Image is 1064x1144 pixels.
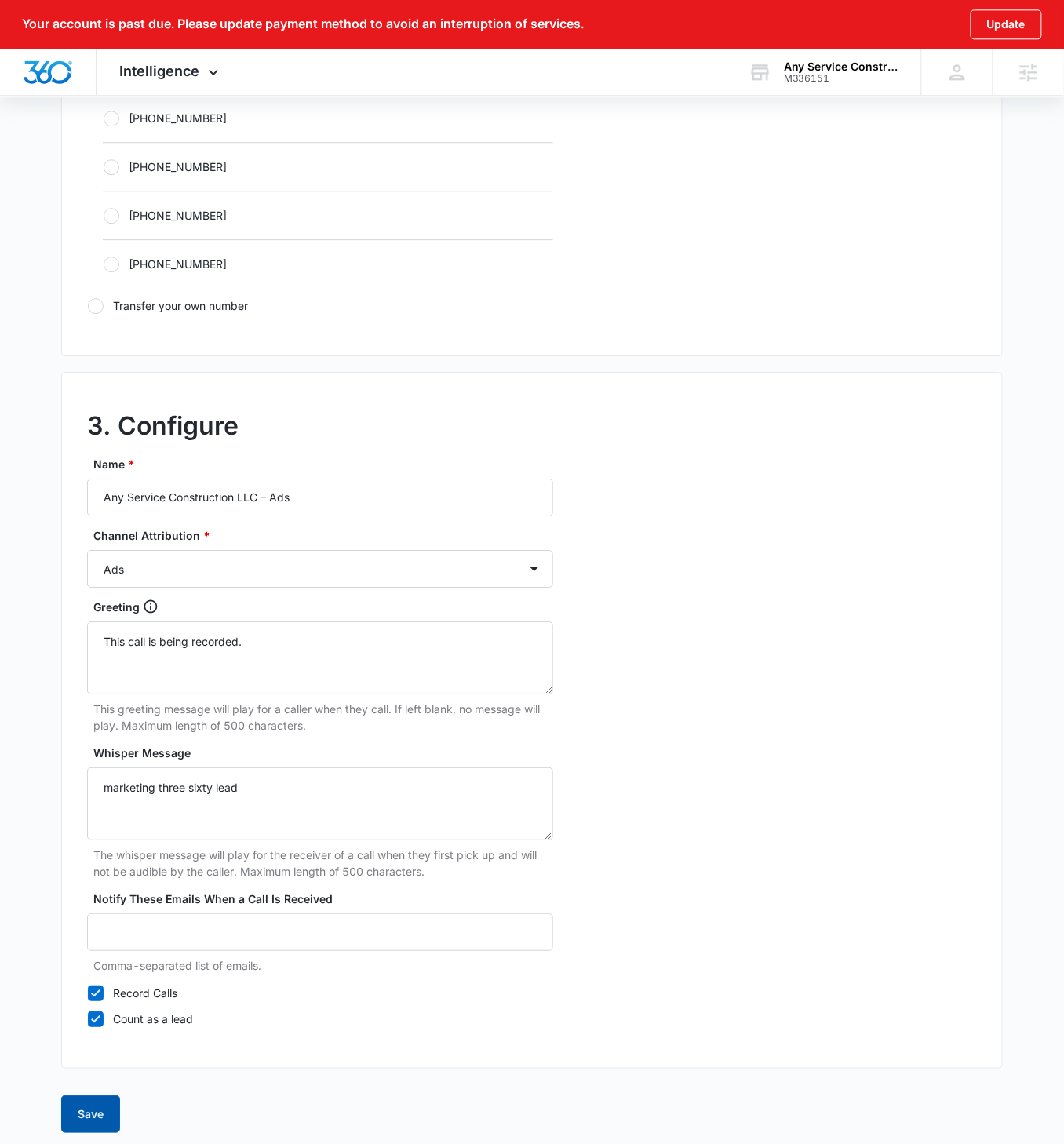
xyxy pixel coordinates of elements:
div: Intelligence [97,49,246,95]
label: Name [93,456,559,472]
label: Transfer your own number [87,297,553,314]
span: Intelligence [120,63,200,79]
label: [PHONE_NUMBER] [103,207,553,224]
p: Greeting [93,599,140,615]
label: [PHONE_NUMBER] [103,110,553,126]
p: The whisper message will play for the receiver of a call when they first pick up and will not be ... [93,847,553,880]
label: Count as a lead [87,1011,553,1027]
textarea: marketing three sixty lead [87,767,553,840]
button: Update [971,9,1042,39]
p: Comma-separated list of emails. [93,957,553,974]
p: This greeting message will play for a caller when they call. If left blank, no message will play.... [93,701,553,734]
p: Your account is past due. Please update payment method to avoid an interruption of services. [22,16,584,31]
label: Channel Attribution [93,527,559,544]
label: [PHONE_NUMBER] [103,256,553,272]
h2: 3. Configure [87,407,977,445]
textarea: This call is being recorded. [87,621,553,694]
div: account id [784,73,898,84]
label: [PHONE_NUMBER] [103,158,553,175]
label: Record Calls [87,985,553,1001]
div: account name [784,60,898,73]
button: Save [61,1095,120,1133]
label: Whisper Message [93,745,559,761]
label: Notify These Emails When a Call Is Received [93,891,559,907]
